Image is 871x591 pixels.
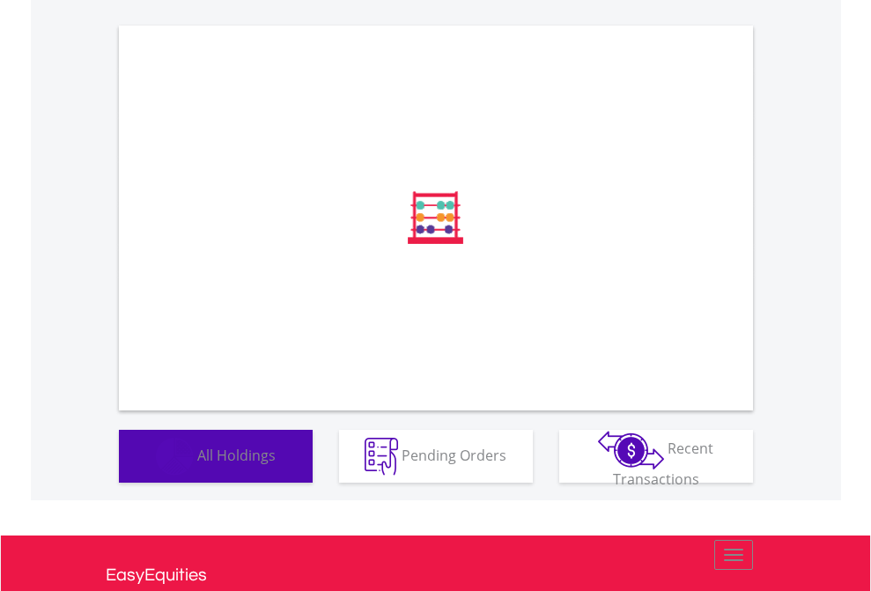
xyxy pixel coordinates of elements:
[598,431,664,469] img: transactions-zar-wht.png
[365,438,398,476] img: pending_instructions-wht.png
[559,430,753,483] button: Recent Transactions
[156,438,194,476] img: holdings-wht.png
[197,445,276,464] span: All Holdings
[339,430,533,483] button: Pending Orders
[119,430,313,483] button: All Holdings
[402,445,506,464] span: Pending Orders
